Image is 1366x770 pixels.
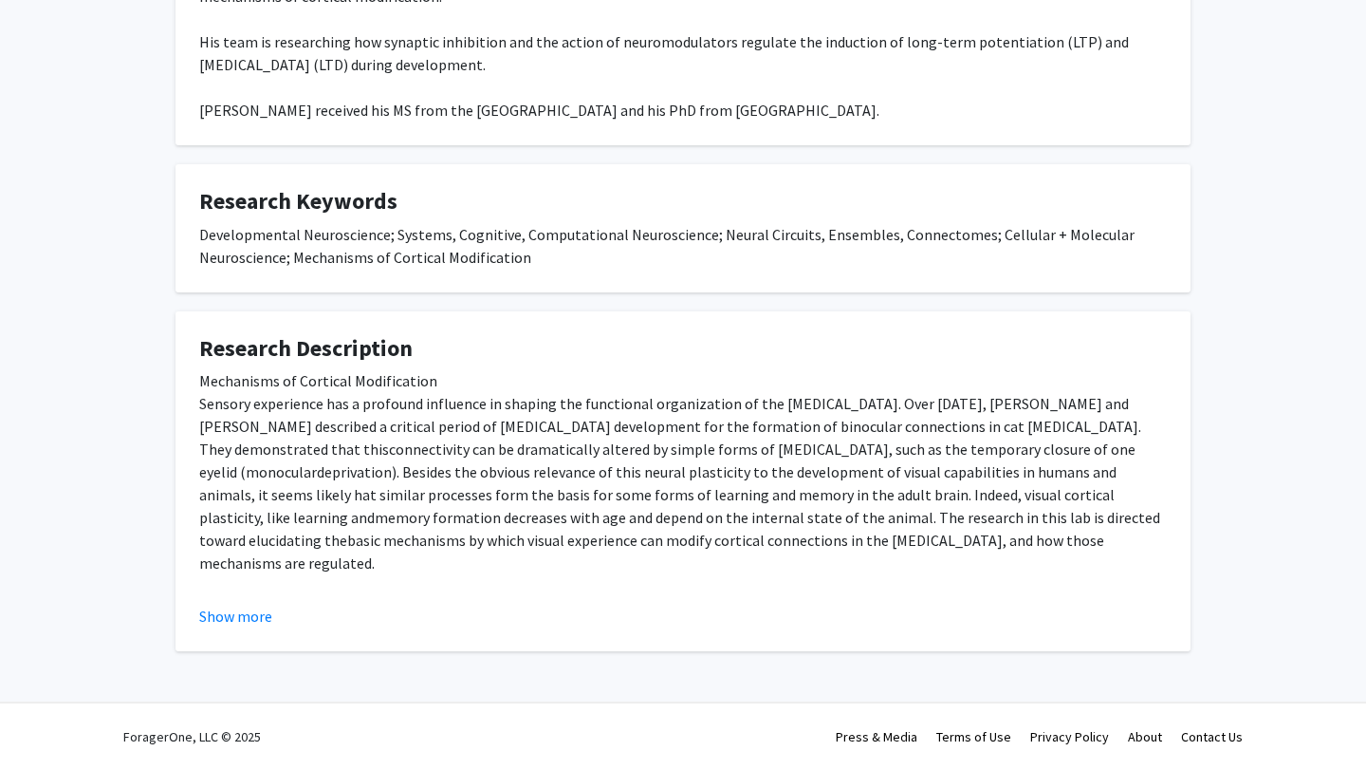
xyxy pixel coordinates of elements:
h4: Research Description [199,335,1167,363]
button: Show more [199,605,272,628]
h4: Research Keywords [199,188,1167,216]
a: Privacy Policy [1030,728,1109,745]
a: Terms of Use [936,728,1011,745]
div: Developmental Neuroscience; Systems, Cognitive, Computational Neuroscience; Neural Circuits, Ense... [199,223,1167,269]
iframe: Chat [14,685,81,756]
a: About [1128,728,1162,745]
a: Press & Media [836,728,917,745]
a: Contact Us [1181,728,1243,745]
div: ForagerOne, LLC © 2025 [123,704,261,770]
